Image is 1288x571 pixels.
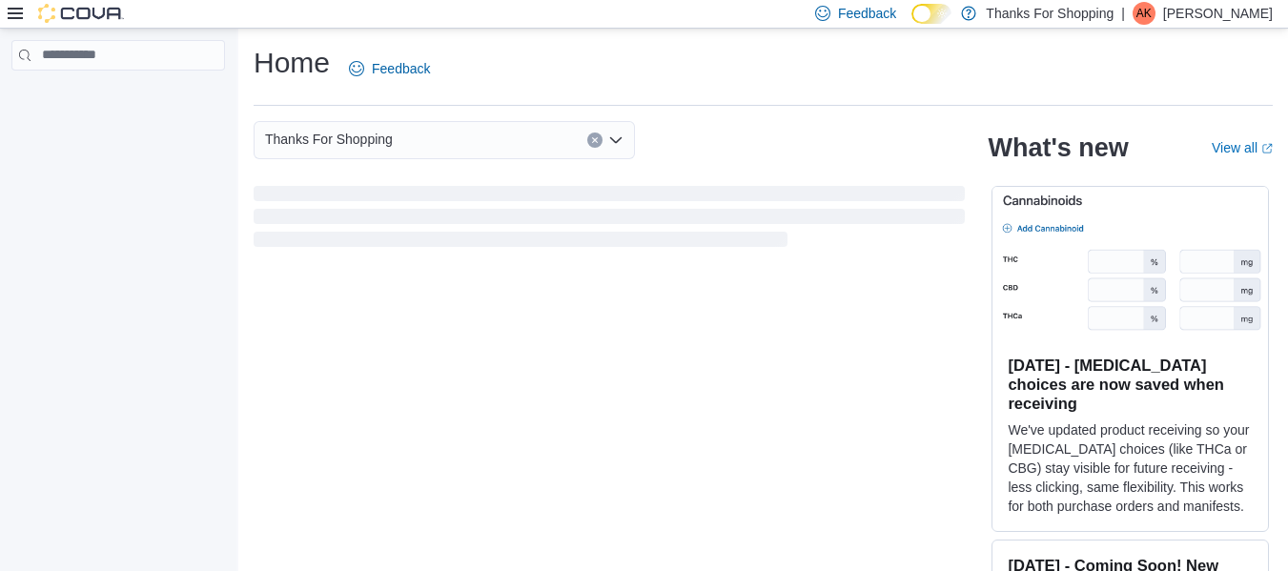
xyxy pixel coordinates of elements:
span: Feedback [372,59,430,78]
h3: [DATE] - [MEDICAL_DATA] choices are now saved when receiving [1008,356,1253,413]
button: Open list of options [608,133,624,148]
h2: What's new [988,133,1128,163]
p: | [1121,2,1125,25]
button: Clear input [587,133,603,148]
p: [PERSON_NAME] [1163,2,1273,25]
span: Loading [254,190,965,251]
h1: Home [254,44,330,82]
span: Dark Mode [911,24,912,25]
div: Anya Kinzel-Cadrin [1133,2,1155,25]
span: AK [1136,2,1152,25]
img: Cova [38,4,124,23]
input: Dark Mode [911,4,951,24]
nav: Complex example [11,74,225,120]
span: Feedback [838,4,896,23]
svg: External link [1261,143,1273,154]
a: Feedback [341,50,438,88]
span: Thanks For Shopping [265,128,393,151]
p: Thanks For Shopping [986,2,1114,25]
p: We've updated product receiving so your [MEDICAL_DATA] choices (like THCa or CBG) stay visible fo... [1008,420,1253,516]
a: View allExternal link [1212,140,1273,155]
